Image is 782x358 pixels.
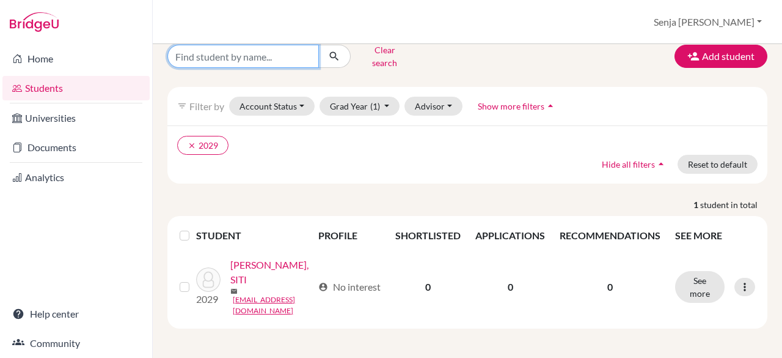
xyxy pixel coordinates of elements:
[196,292,221,307] p: 2029
[552,221,668,250] th: RECOMMENDATIONS
[318,282,328,292] span: account_circle
[177,101,187,111] i: filter_list
[2,106,150,130] a: Universities
[2,165,150,190] a: Analytics
[311,221,388,250] th: PROFILE
[404,97,462,116] button: Advisor
[655,158,667,170] i: arrow_drop_up
[233,294,313,316] a: [EMAIL_ADDRESS][DOMAIN_NAME]
[2,135,150,160] a: Documents
[320,97,400,116] button: Grad Year(1)
[468,221,552,250] th: APPLICATIONS
[10,12,59,32] img: Bridge-U
[370,101,380,111] span: (1)
[189,100,224,112] span: Filter by
[668,221,762,250] th: SEE MORE
[675,271,725,303] button: See more
[674,45,767,68] button: Add student
[196,221,311,250] th: STUDENT
[2,331,150,356] a: Community
[544,100,557,112] i: arrow_drop_up
[188,141,196,150] i: clear
[591,155,678,174] button: Hide all filtersarrow_drop_up
[700,198,767,211] span: student in total
[2,47,150,71] a: Home
[602,159,655,170] span: Hide all filters
[177,136,228,155] button: clear2029
[388,221,468,250] th: SHORTLISTED
[678,155,758,174] button: Reset to default
[2,302,150,326] a: Help center
[2,76,150,100] a: Students
[230,288,238,295] span: mail
[478,101,544,111] span: Show more filters
[229,97,315,116] button: Account Status
[648,10,767,34] button: Senja [PERSON_NAME]
[560,280,660,294] p: 0
[467,97,567,116] button: Show more filtersarrow_drop_up
[196,267,221,292] img: YUNITIARA IRA SAPUTRA, SITI
[388,250,468,324] td: 0
[468,250,552,324] td: 0
[693,198,700,211] strong: 1
[318,280,381,294] div: No interest
[230,258,313,287] a: [PERSON_NAME], SITI
[351,40,418,72] button: Clear search
[167,45,319,68] input: Find student by name...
